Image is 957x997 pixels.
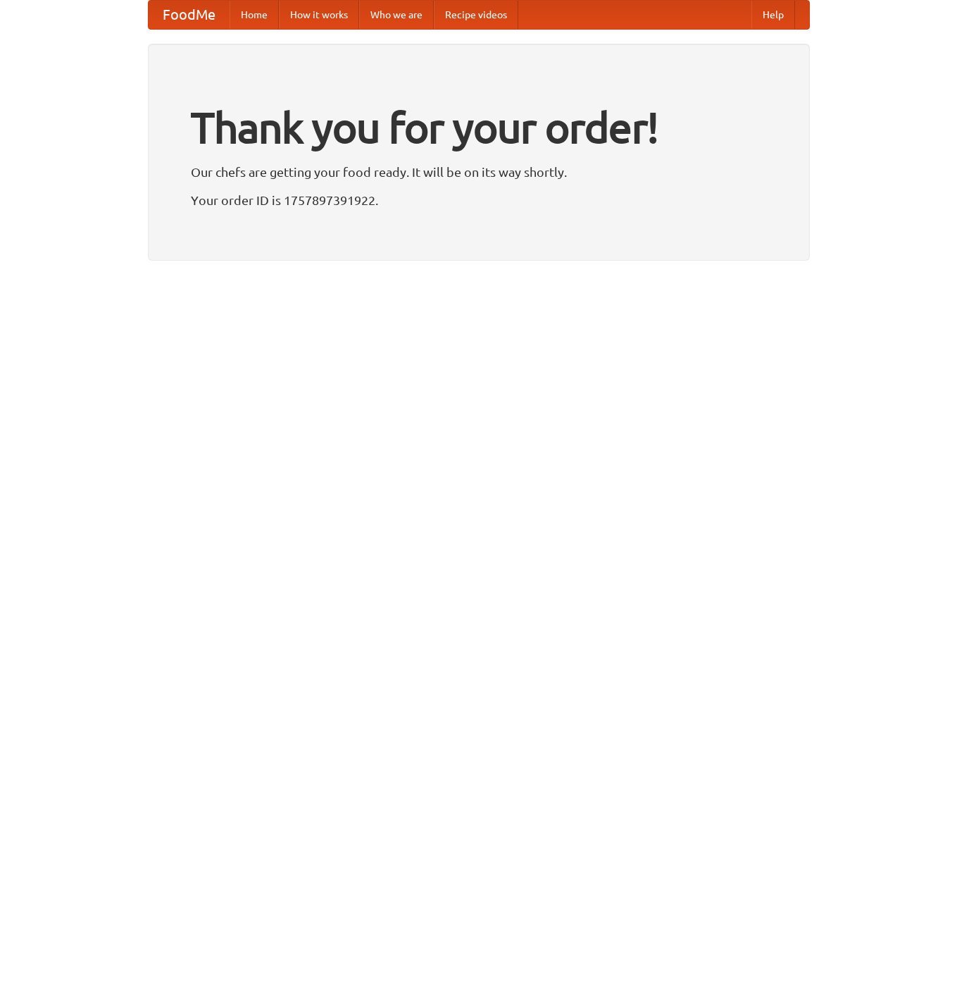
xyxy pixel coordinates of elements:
a: Recipe videos [434,1,518,29]
a: FoodMe [149,1,230,29]
a: Help [751,1,795,29]
p: Our chefs are getting your food ready. It will be on its way shortly. [191,161,767,182]
p: Your order ID is 1757897391922. [191,190,767,211]
a: How it works [279,1,359,29]
a: Home [230,1,279,29]
h1: Thank you for your order! [191,94,767,161]
a: Who we are [359,1,434,29]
